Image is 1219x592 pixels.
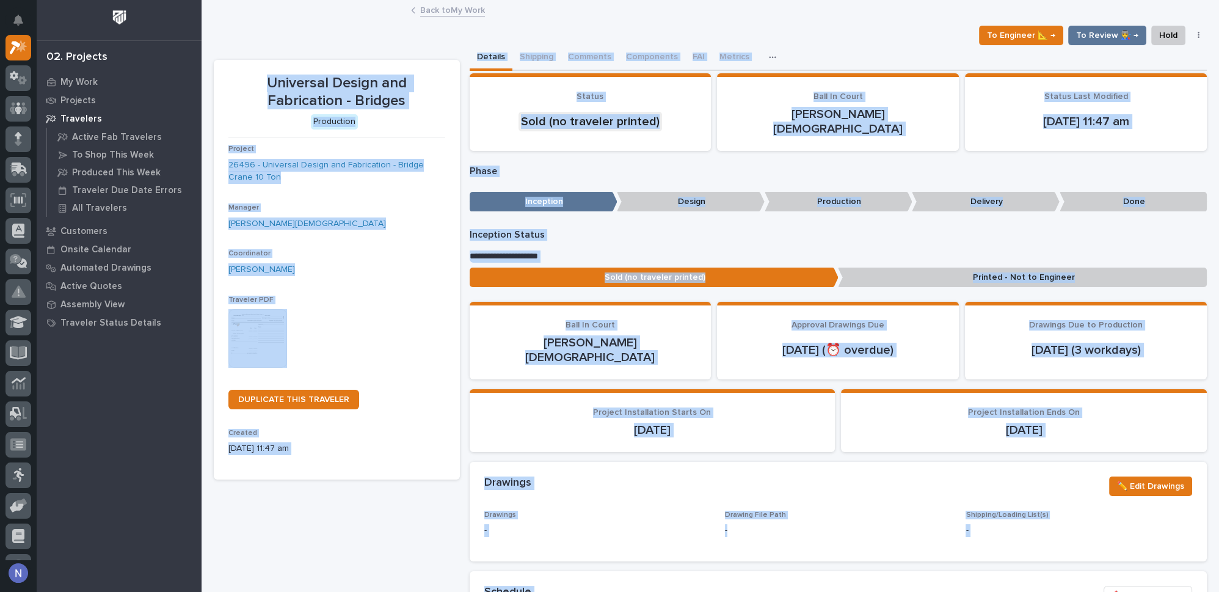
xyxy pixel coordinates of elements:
[60,226,107,237] p: Customers
[484,335,697,365] p: [PERSON_NAME][DEMOGRAPHIC_DATA]
[228,159,445,185] a: 26496 - Universal Design and Fabrication - Bridge Crane 10 Ton
[1151,26,1185,45] button: Hold
[1159,28,1177,43] span: Hold
[912,192,1060,212] p: Delivery
[72,185,182,196] p: Traveler Due Date Errors
[484,524,710,537] p: -
[228,204,259,211] span: Manager
[470,45,512,71] button: Details
[60,77,98,88] p: My Work
[1044,92,1128,101] span: Status Last Modified
[577,92,603,101] span: Status
[15,15,31,34] div: Notifications
[37,313,202,332] a: Traveler Status Details
[966,524,1192,537] p: -
[1068,26,1146,45] button: To Review 👨‍🏭 →
[228,250,271,257] span: Coordinator
[238,395,349,404] span: DUPLICATE THIS TRAVELER
[60,244,131,255] p: Onsite Calendar
[5,7,31,33] button: Notifications
[813,92,863,101] span: Ball In Court
[60,318,161,329] p: Traveler Status Details
[60,281,122,292] p: Active Quotes
[420,2,485,16] a: Back toMy Work
[512,45,561,71] button: Shipping
[619,45,685,71] button: Components
[72,132,162,143] p: Active Fab Travelers
[1060,192,1207,212] p: Done
[228,75,445,110] p: Universal Design and Fabrication - Bridges
[37,91,202,109] a: Projects
[60,299,125,310] p: Assembly View
[979,26,1063,45] button: To Engineer 📐 →
[60,95,96,106] p: Projects
[685,45,712,71] button: FAI
[1076,28,1138,43] span: To Review 👨‍🏭 →
[765,192,912,212] p: Production
[108,6,131,29] img: Workspace Logo
[617,192,765,212] p: Design
[725,524,727,537] p: -
[72,167,161,178] p: Produced This Week
[987,28,1055,43] span: To Engineer 📐 →
[228,296,274,304] span: Traveler PDF
[1117,479,1184,494] span: ✏️ Edit Drawings
[228,263,295,276] a: [PERSON_NAME]
[791,321,884,329] span: Approval Drawings Due
[47,164,202,181] a: Produced This Week
[228,145,254,153] span: Project
[72,203,127,214] p: All Travelers
[968,408,1080,417] span: Project Installation Ends On
[1029,321,1143,329] span: Drawings Due to Production
[470,268,839,288] p: Sold (no traveler printed)
[228,217,386,230] a: [PERSON_NAME][DEMOGRAPHIC_DATA]
[37,222,202,240] a: Customers
[838,268,1207,288] p: Printed - Not to Engineer
[732,343,944,357] p: [DATE] (⏰ overdue)
[60,114,102,125] p: Travelers
[566,321,615,329] span: Ball In Court
[228,442,445,455] p: [DATE] 11:47 am
[732,107,944,136] p: [PERSON_NAME][DEMOGRAPHIC_DATA]
[37,295,202,313] a: Assembly View
[712,45,757,71] button: Metrics
[966,511,1048,519] span: Shipping/Loading List(s)
[37,277,202,295] a: Active Quotes
[37,258,202,277] a: Automated Drawings
[37,109,202,128] a: Travelers
[980,114,1192,129] p: [DATE] 11:47 am
[37,240,202,258] a: Onsite Calendar
[470,192,617,212] p: Inception
[5,560,31,586] button: users-avatar
[484,511,516,519] span: Drawings
[856,423,1192,437] p: [DATE]
[561,45,619,71] button: Comments
[228,390,359,409] a: DUPLICATE THIS TRAVELER
[484,423,821,437] p: [DATE]
[725,511,786,519] span: Drawing File Path
[47,181,202,199] a: Traveler Due Date Errors
[470,166,1207,177] p: Phase
[60,263,151,274] p: Automated Drawings
[47,199,202,216] a: All Travelers
[46,51,107,64] div: 02. Projects
[484,477,531,490] h2: Drawings
[311,114,358,130] div: Production
[228,429,257,437] span: Created
[470,229,1207,241] p: Inception Status
[47,128,202,145] a: Active Fab Travelers
[37,73,202,91] a: My Work
[47,146,202,163] a: To Shop This Week
[980,343,1192,357] p: [DATE] (3 workdays)
[593,408,711,417] span: Project Installation Starts On
[1109,477,1192,496] button: ✏️ Edit Drawings
[519,112,662,131] div: Sold (no traveler printed)
[72,150,154,161] p: To Shop This Week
